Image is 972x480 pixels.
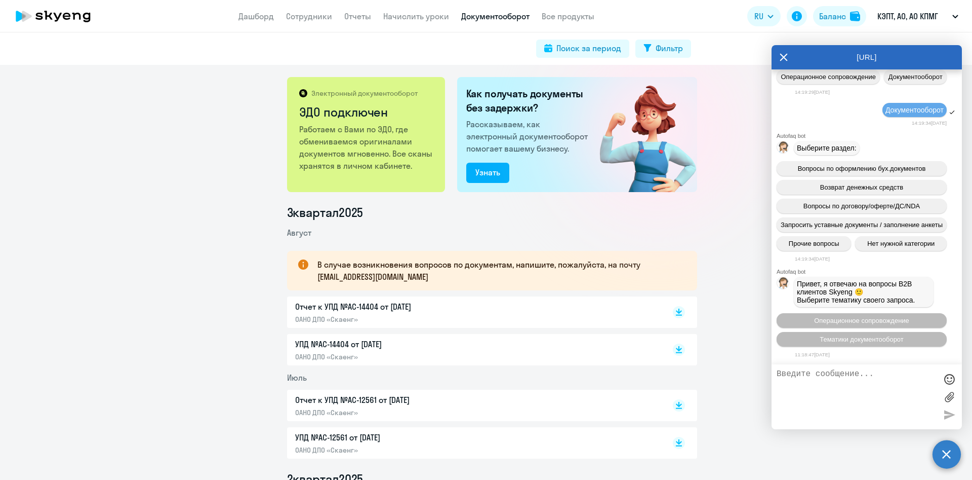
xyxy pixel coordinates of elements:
div: Autofaq bot [777,269,962,275]
p: Электронный документооборот [311,89,418,98]
a: УПД №AC-14404 от [DATE]ОАНО ДПО «Скаенг» [295,338,652,361]
button: КЭПТ, АО, АО КПМГ [872,4,963,28]
time: 11:18:47[DATE] [795,352,830,357]
button: Операционное сопровождение [777,313,947,328]
button: Вопросы по договору/оферте/ДС/NDA [777,199,947,213]
button: Балансbalance [813,6,866,26]
a: Документооборот [461,11,530,21]
a: Сотрудники [286,11,332,21]
a: Начислить уроки [383,11,449,21]
span: Вопросы по договору/оферте/ДС/NDA [803,202,920,210]
button: Операционное сопровождение [777,69,880,84]
button: Возврат денежных средств [777,180,947,195]
span: Прочие вопросы [789,240,839,247]
div: Autofaq bot [777,133,962,139]
button: Документооборот [884,69,947,84]
span: Операционное сопровождение [814,317,909,324]
button: Тематики документооборот [777,332,947,347]
div: Фильтр [656,42,683,54]
div: Поиск за период [556,42,621,54]
span: RU [754,10,763,22]
p: УПД №AC-12561 от [DATE] [295,431,508,444]
span: Документооборот [885,106,944,114]
p: Рассказываем, как электронный документооборот помогает вашему бизнесу. [466,118,592,155]
img: balance [850,11,860,21]
p: Работаем с Вами по ЭДО, где обмениваемся оригиналами документов мгновенно. Все сканы хранятся в л... [299,123,434,172]
button: Фильтр [635,40,691,58]
a: Отчет к УПД №AC-12561 от [DATE]ОАНО ДПО «Скаенг» [295,394,652,417]
img: bot avatar [777,141,790,156]
p: УПД №AC-14404 от [DATE] [295,338,508,350]
span: Нет нужной категории [867,240,935,247]
p: Отчет к УПД №AC-12561 от [DATE] [295,394,508,406]
a: УПД №AC-12561 от [DATE]ОАНО ДПО «Скаенг» [295,431,652,455]
span: Выберите раздел: [797,144,857,152]
a: Отчеты [344,11,371,21]
button: RU [747,6,781,26]
h2: Как получать документы без задержки? [466,87,592,115]
div: Баланс [819,10,846,22]
span: Вопросы по оформлению бух.документов [798,165,926,172]
img: connected [583,77,697,192]
span: Привет, я отвечаю на вопросы B2B клиентов Skyeng 🙂 Выберите тематику своего запроса. [797,280,915,304]
a: Все продукты [542,11,594,21]
p: ОАНО ДПО «Скаенг» [295,315,508,324]
li: 3 квартал 2025 [287,204,697,220]
button: Прочие вопросы [777,236,851,251]
img: bot avatar [777,277,790,292]
span: Тематики документооборот [820,336,904,343]
p: Отчет к УПД №AC-14404 от [DATE] [295,301,508,313]
button: Запросить уставные документы / заполнение анкеты [777,217,947,232]
span: Документооборот [888,73,943,81]
span: Операционное сопровождение [781,73,876,81]
p: ОАНО ДПО «Скаенг» [295,446,508,455]
div: Узнать [475,166,500,178]
p: ОАНО ДПО «Скаенг» [295,352,508,361]
time: 14:19:34[DATE] [795,256,830,262]
span: Август [287,228,311,238]
h2: ЭДО подключен [299,104,434,120]
a: Дашборд [238,11,274,21]
a: Отчет к УПД №AC-14404 от [DATE]ОАНО ДПО «Скаенг» [295,301,652,324]
button: Нет нужной категории [855,236,947,251]
span: Июль [287,373,307,383]
time: 14:19:34[DATE] [912,120,947,126]
button: Поиск за период [536,40,629,58]
label: Лимит 10 файлов [942,389,957,404]
button: Вопросы по оформлению бух.документов [777,161,947,176]
p: ОАНО ДПО «Скаенг» [295,408,508,417]
time: 14:19:29[DATE] [795,89,830,95]
button: Узнать [466,163,509,183]
p: В случае возникновения вопросов по документам, напишите, пожалуйста, на почту [EMAIL_ADDRESS][DOM... [317,259,679,283]
p: КЭПТ, АО, АО КПМГ [877,10,938,22]
span: Возврат денежных средств [820,183,903,191]
span: Запросить уставные документы / заполнение анкеты [781,221,943,229]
